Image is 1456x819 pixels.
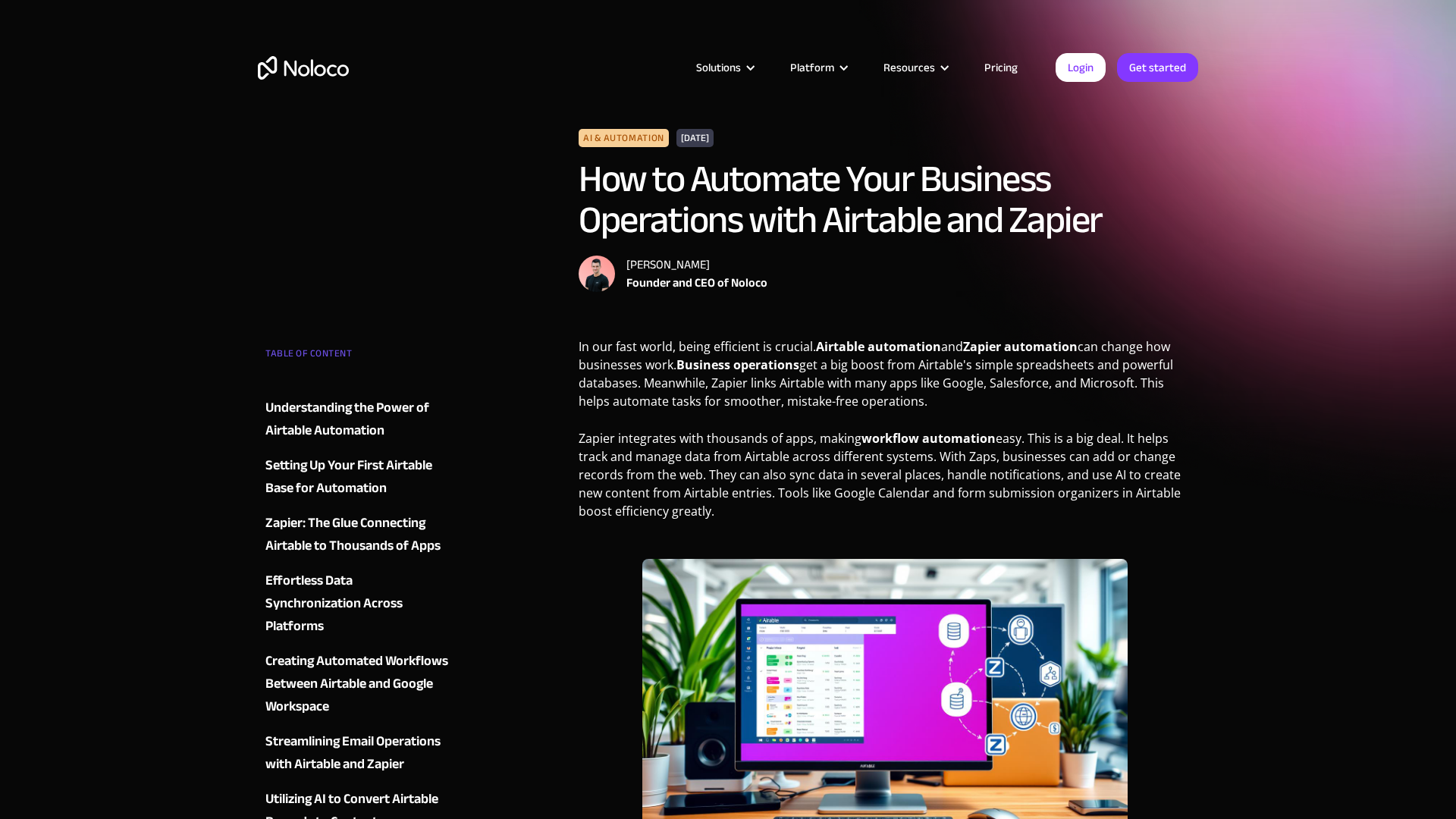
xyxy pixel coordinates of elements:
[265,512,449,557] a: Zapier: The Glue Connecting Airtable to Thousands of Apps
[579,337,1191,422] p: In our fast world, being efficient is crucial. and can change how businesses work. get a big boos...
[963,338,1078,355] strong: Zapier automation
[265,454,449,500] a: Setting Up Your First Airtable Base for Automation
[771,58,864,77] div: Platform
[265,570,449,638] a: Effortless Data Synchronization Across Platforms
[265,730,449,776] a: Streamlining Email Operations with Airtable and Zapier
[626,274,767,292] div: Founder and CEO of Noloco
[676,356,799,373] strong: Business operations
[579,158,1191,240] h1: How to Automate Your Business Operations with Airtable and Zapier
[626,256,767,274] div: [PERSON_NAME]
[265,397,449,442] a: Understanding the Power of Airtable Automation
[864,58,965,77] div: Resources
[1056,53,1106,82] a: Login
[696,58,741,77] div: Solutions
[265,342,449,372] div: TABLE OF CONTENT
[258,56,349,80] a: home
[790,58,834,77] div: Platform
[816,338,941,355] strong: Airtable automation
[579,429,1191,532] p: Zapier integrates with thousands of apps, making easy. This is a big deal. It helps track and man...
[677,58,771,77] div: Solutions
[265,650,449,718] a: Creating Automated Workflows Between Airtable and Google Workspace
[883,58,935,77] div: Resources
[965,58,1037,77] a: Pricing
[1117,53,1198,82] a: Get started
[861,430,996,447] strong: workflow automation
